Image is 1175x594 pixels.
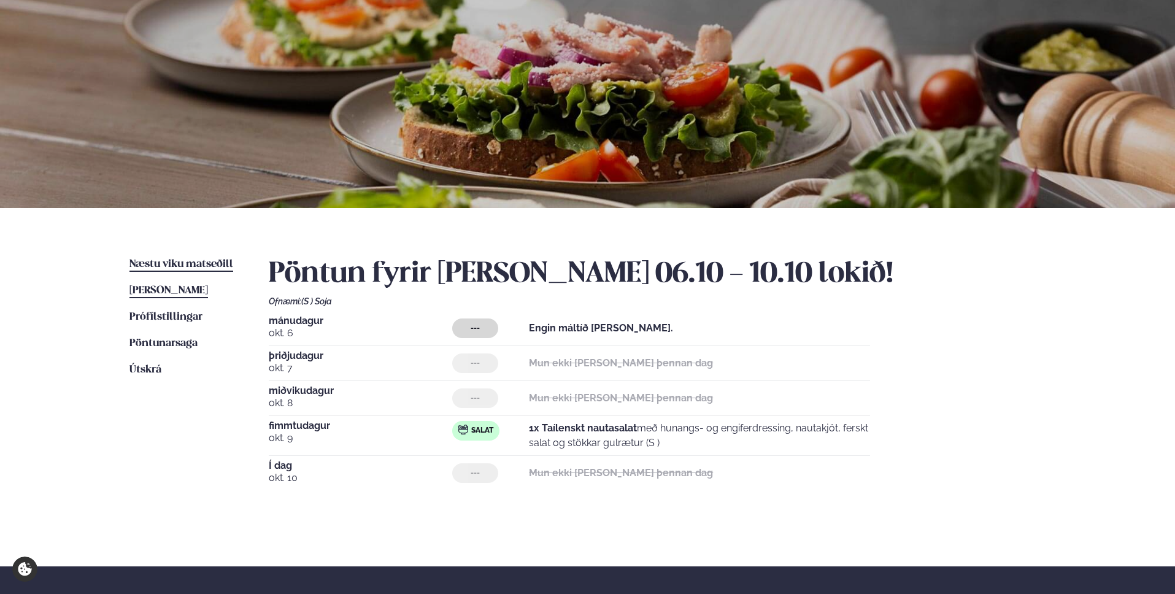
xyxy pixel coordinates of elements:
p: með hunangs- og engiferdressing, nautakjöt, ferskt salat og stökkar gulrætur (S ) [529,421,870,450]
span: [PERSON_NAME] [129,285,208,296]
span: fimmtudagur [269,421,452,431]
span: Útskrá [129,364,161,375]
img: salad.svg [458,425,468,434]
span: --- [471,468,480,478]
a: [PERSON_NAME] [129,283,208,298]
span: þriðjudagur [269,351,452,361]
span: mánudagur [269,316,452,326]
strong: Engin máltíð [PERSON_NAME]. [529,322,673,334]
h2: Pöntun fyrir [PERSON_NAME] 06.10 - 10.10 lokið! [269,257,1046,291]
span: okt. 7 [269,361,452,376]
span: okt. 9 [269,431,452,445]
strong: 1x Taílenskt nautasalat [529,422,637,434]
span: Í dag [269,461,452,471]
span: Prófílstillingar [129,312,202,322]
div: Ofnæmi: [269,296,1046,306]
span: okt. 8 [269,396,452,411]
span: Pöntunarsaga [129,338,198,349]
a: Pöntunarsaga [129,336,198,351]
span: (S ) Soja [301,296,332,306]
a: Útskrá [129,363,161,377]
span: okt. 10 [269,471,452,485]
span: okt. 6 [269,326,452,341]
a: Cookie settings [12,557,37,582]
strong: Mun ekki [PERSON_NAME] þennan dag [529,357,713,369]
strong: Mun ekki [PERSON_NAME] þennan dag [529,467,713,479]
span: --- [471,323,480,333]
a: Næstu viku matseðill [129,257,233,272]
span: Salat [471,426,493,436]
a: Prófílstillingar [129,310,202,325]
strong: Mun ekki [PERSON_NAME] þennan dag [529,392,713,404]
span: --- [471,358,480,368]
span: --- [471,393,480,403]
span: Næstu viku matseðill [129,259,233,269]
span: miðvikudagur [269,386,452,396]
